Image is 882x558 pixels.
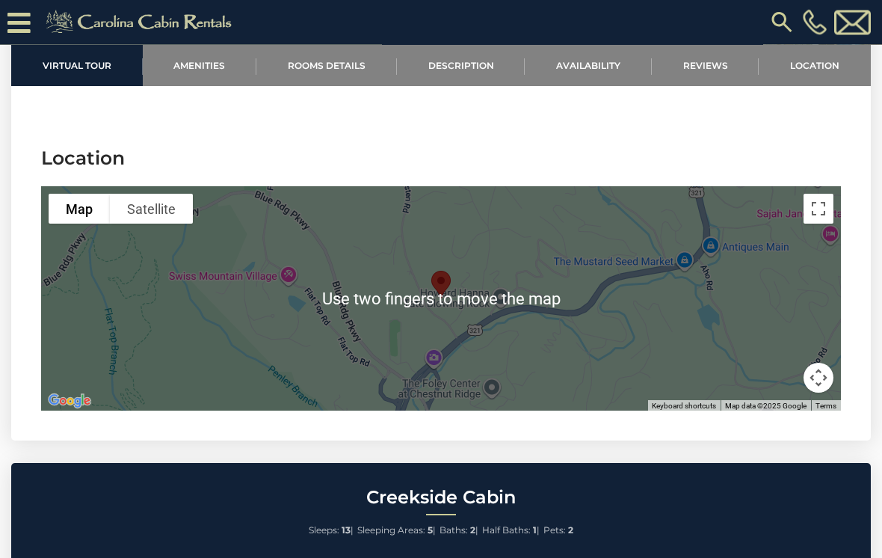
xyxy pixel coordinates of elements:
[45,392,94,411] a: Open this area in Google Maps (opens a new window)
[440,525,468,536] span: Baths:
[533,525,537,536] strong: 1
[470,525,475,536] strong: 2
[799,10,830,35] a: [PHONE_NUMBER]
[110,194,193,224] button: Show satellite imagery
[143,45,257,86] a: Amenities
[11,45,143,86] a: Virtual Tour
[256,45,397,86] a: Rooms Details
[804,364,833,393] button: Map camera controls
[768,9,795,36] img: search-regular.svg
[342,525,351,536] strong: 13
[543,525,566,536] span: Pets:
[815,402,836,411] a: Terms (opens in new tab)
[525,45,652,86] a: Availability
[397,45,525,86] a: Description
[652,402,716,412] button: Keyboard shortcuts
[38,7,244,37] img: Khaki-logo.png
[45,392,94,411] img: Google
[49,194,110,224] button: Show street map
[440,521,478,541] li: |
[428,525,433,536] strong: 5
[15,488,867,508] h2: Creekside Cabin
[568,525,573,536] strong: 2
[725,402,807,411] span: Map data ©2025 Google
[309,521,354,541] li: |
[425,266,457,305] div: Creekside Cabin
[309,525,339,536] span: Sleeps:
[41,146,841,172] h3: Location
[357,521,436,541] li: |
[482,525,531,536] span: Half Baths:
[357,525,425,536] span: Sleeping Areas:
[804,194,833,224] button: Toggle fullscreen view
[759,45,871,86] a: Location
[652,45,759,86] a: Reviews
[482,521,540,541] li: |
